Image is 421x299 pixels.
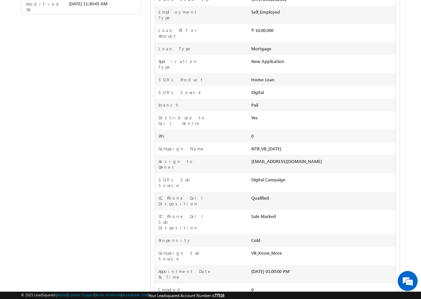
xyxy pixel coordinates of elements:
a: Contact Support [68,293,94,297]
div: Pali [251,102,338,111]
div: Sale Marked [251,213,338,223]
label: Modified On [25,1,66,12]
div: New Application [251,58,338,68]
label: Application Type [158,58,212,70]
a: About [57,293,67,297]
div: Qualified [251,195,338,204]
div: Minimize live chat window [109,3,125,19]
em: Start Chat [91,205,121,214]
label: Assign to Owner [158,158,212,170]
label: SGRL Source [158,89,202,95]
label: CC Phone Call Sub Disposition [158,213,212,230]
span: [DATE] 11:30:45 AM [69,1,107,6]
label: SGRL Product [158,77,204,82]
a: Terms of Service [95,293,121,297]
div: 0 [251,133,338,142]
div: Chat with us now [35,35,112,44]
label: Branch [158,102,179,108]
label: Loan Type [158,46,192,51]
span: Your Leadsquared Account Number is [148,293,224,298]
label: Campaign Name [158,146,205,151]
label: Appointment Date & Time [158,268,212,280]
div: ₹ 10,00,000 [251,27,338,37]
div: 0 [251,287,338,296]
div: [EMAIL_ADDRESS][DOMAIN_NAME] [251,158,338,168]
label: SGRL Sub Source [158,177,212,188]
div: Digital Campaign [251,177,338,186]
div: NTB_VB_[DATE] [251,146,338,155]
span: © 2025 LeadSquared | | | | | [21,293,224,298]
label: Employment Type [158,9,212,20]
span: 77516 [214,293,224,298]
label: CC Phone Call Disposition [158,195,212,206]
label: Campaign Sub Source [158,250,212,261]
div: Mortgage [251,46,338,55]
a: Acceptable Use [122,293,147,297]
div: Cold [251,237,338,247]
div: VB_Know_More [251,250,338,259]
img: d_60004797649_company_0_60004797649 [11,35,28,44]
label: Propensity [158,237,191,243]
div: Digital [251,89,338,99]
label: Loan Offer Amount [158,27,212,39]
label: PAN [158,133,165,139]
div: Home Loan [251,77,338,86]
div: [DATE] 01:00:00 PM [251,268,338,278]
div: Self_Employed [251,9,338,18]
label: Distribute to Call Centre [158,115,212,126]
div: Yes [251,115,338,124]
textarea: Type your message and hit 'Enter' [9,62,121,200]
